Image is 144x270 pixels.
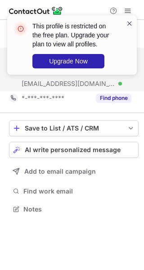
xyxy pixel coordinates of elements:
img: ContactOut v5.3.10 [9,5,63,16]
span: Upgrade Now [49,58,88,65]
button: Add to email campaign [9,163,139,180]
span: Add to email campaign [24,168,96,175]
button: Find work email [9,185,139,198]
div: Save to List / ATS / CRM [25,125,123,132]
header: This profile is restricted on the free plan. Upgrade your plan to view all profiles. [32,22,115,49]
span: Find work email [23,187,135,195]
button: Notes [9,203,139,216]
button: save-profile-one-click [9,120,139,136]
span: AI write personalized message [25,146,121,153]
img: error [13,22,28,36]
button: Upgrade Now [32,54,104,68]
span: Notes [23,205,135,213]
button: AI write personalized message [9,142,139,158]
button: Reveal Button [96,94,131,103]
